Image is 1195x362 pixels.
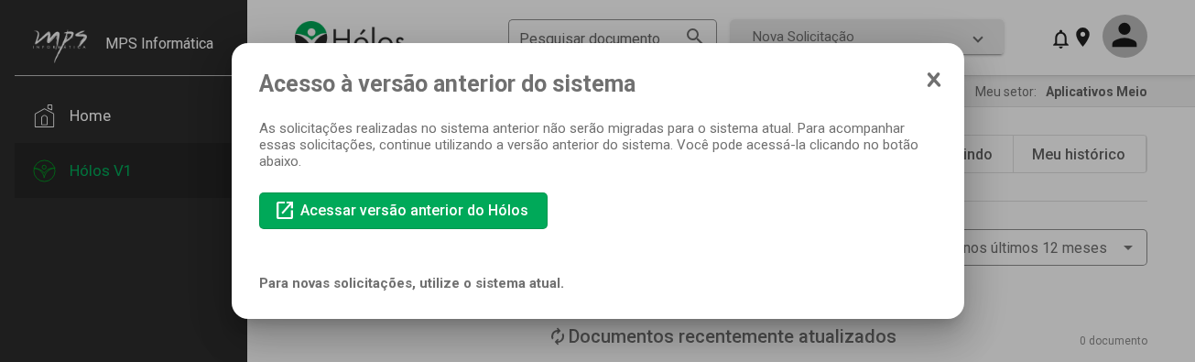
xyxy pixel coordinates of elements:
[259,192,548,229] button: Acessar versão anterior do Hólos
[259,120,937,170] div: As solicitações realizadas no sistema anterior não serão migradas para o sistema atual. Para acom...
[274,200,296,222] mat-icon: open_in_new
[300,202,528,219] span: Acessar versão anterior do Hólos
[259,71,937,97] span: Acesso à versão anterior do sistema
[259,275,564,291] b: Para novas solicitações, utilize o sistema atual.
